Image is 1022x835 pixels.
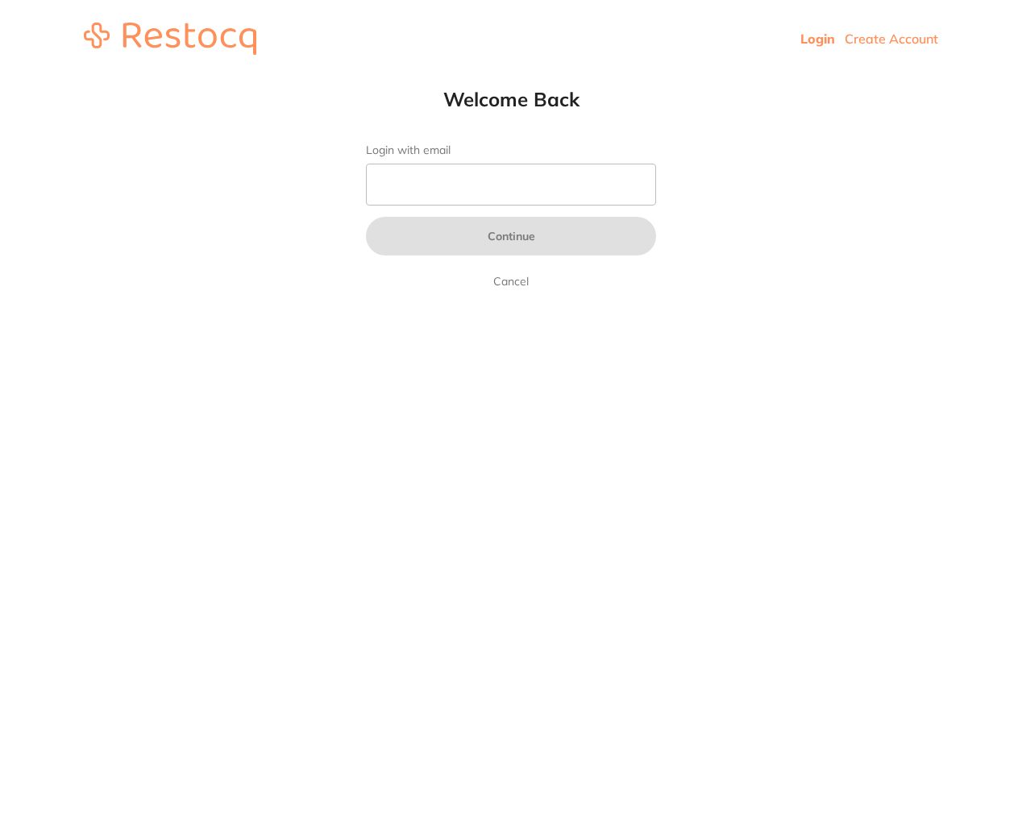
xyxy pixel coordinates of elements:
h1: Welcome Back [334,87,688,111]
a: Login [800,31,835,47]
a: Cancel [490,272,532,291]
label: Login with email [366,143,656,157]
img: restocq_logo.svg [84,23,256,55]
a: Create Account [845,31,938,47]
button: Continue [366,217,656,255]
